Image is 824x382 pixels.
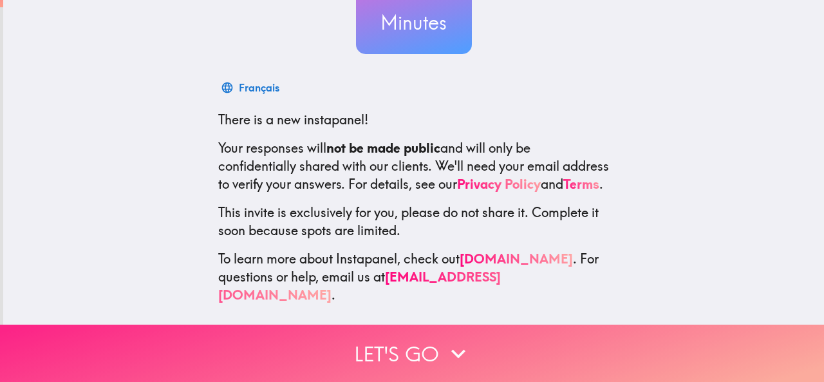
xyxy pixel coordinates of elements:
a: Privacy Policy [457,176,541,192]
span: There is a new instapanel! [218,111,368,128]
b: not be made public [326,140,440,156]
p: This invite is exclusively for you, please do not share it. Complete it soon because spots are li... [218,204,610,240]
p: To learn more about Instapanel, check out . For questions or help, email us at . [218,250,610,304]
a: [EMAIL_ADDRESS][DOMAIN_NAME] [218,269,501,303]
p: Your responses will and will only be confidentially shared with our clients. We'll need your emai... [218,139,610,193]
button: Français [218,75,285,100]
a: Terms [563,176,599,192]
div: Français [239,79,279,97]
a: [DOMAIN_NAME] [460,251,573,267]
h3: Minutes [356,9,472,36]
